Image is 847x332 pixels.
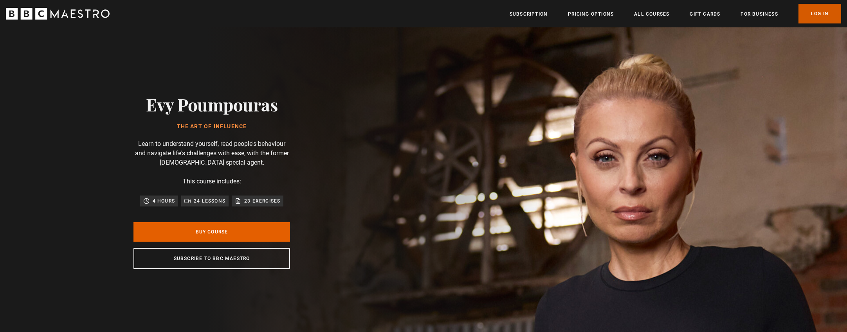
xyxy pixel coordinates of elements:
[133,248,290,269] a: Subscribe to BBC Maestro
[146,94,278,114] h2: Evy Poumpouras
[741,10,778,18] a: For business
[153,197,175,205] p: 4 hours
[244,197,280,205] p: 23 exercises
[510,10,548,18] a: Subscription
[183,177,241,186] p: This course includes:
[194,197,225,205] p: 24 lessons
[6,8,110,20] svg: BBC Maestro
[133,222,290,242] a: Buy Course
[510,4,841,23] nav: Primary
[146,124,278,130] h1: The Art of Influence
[690,10,720,18] a: Gift Cards
[634,10,669,18] a: All Courses
[568,10,614,18] a: Pricing Options
[133,139,290,167] p: Learn to understand yourself, read people's behaviour and navigate life's challenges with ease, w...
[798,4,841,23] a: Log In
